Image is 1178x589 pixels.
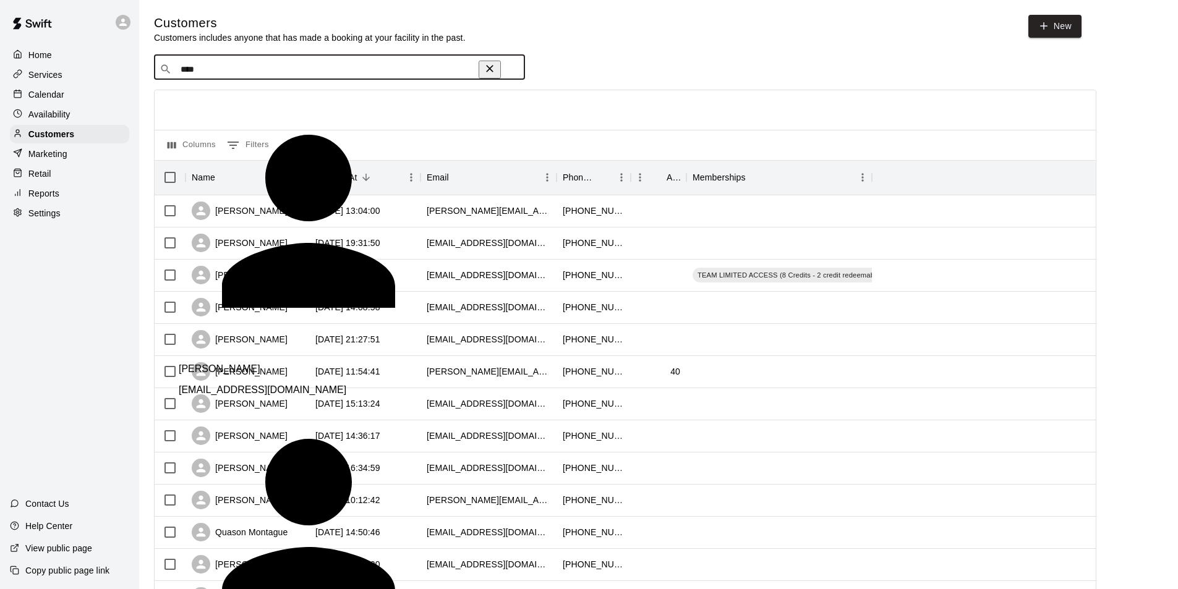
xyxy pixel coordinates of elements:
a: Home [10,46,129,64]
div: 40 [670,365,680,378]
p: Availability [28,108,70,121]
a: Retail [10,164,129,183]
div: +19793551718 [563,205,625,217]
p: Marketing [28,148,67,160]
div: +15406050143 [563,397,625,410]
a: Marketing [10,145,129,163]
div: +18327719504 [563,237,625,249]
p: Home [28,49,52,61]
button: Clear [479,61,501,78]
span: [EMAIL_ADDRESS][DOMAIN_NAME] [179,384,346,395]
div: +17033987572 [563,430,625,442]
button: Sort [649,169,667,186]
div: Phone Number [563,160,595,195]
p: Calendar [28,88,64,101]
div: Age [631,160,686,195]
p: Customers [28,128,74,140]
a: Calendar [10,85,129,104]
a: New [1028,15,1082,38]
p: Settings [28,207,61,219]
p: Retail [28,167,51,180]
div: +12816622861 [563,462,625,474]
div: +12815699110 [563,494,625,506]
a: Availability [10,105,129,124]
p: Customers includes anyone that has made a booking at your facility in the past. [154,32,466,44]
a: Settings [10,204,129,222]
div: +18327382720 [563,558,625,570]
div: TEAM LIMITED ACCESS (8 Credits - 2 credit redeemable daily) [693,268,904,282]
button: Menu [538,168,557,187]
h5: Customers [154,15,466,32]
p: Contact Us [25,498,69,510]
p: Copy public page link [25,564,109,577]
p: [PERSON_NAME] [179,363,260,375]
p: View public page [25,542,92,554]
button: Menu [631,168,649,187]
button: Sort [746,169,763,186]
div: Email [420,160,557,195]
a: Customers [10,125,129,143]
div: +17133022813 [563,333,625,345]
div: +13462080014 [563,301,625,313]
div: +13467412249 [563,269,625,281]
div: Search customers by name or email [154,55,525,80]
p: Services [28,69,62,81]
button: Menu [853,168,872,187]
div: Khalid Khan [179,91,525,354]
p: Reports [28,187,59,200]
div: Phone Number [557,160,631,195]
div: Age [667,160,680,195]
div: +18328901265 [563,526,625,538]
div: Memberships [686,160,872,195]
button: Sort [595,169,612,186]
div: Memberships [693,160,746,195]
span: TEAM LIMITED ACCESS (8 Credits - 2 credit redeemable daily) [693,270,904,280]
a: Services [10,66,129,84]
button: Menu [612,168,631,187]
p: Help Center [25,520,72,532]
div: +13369264487 [563,365,625,378]
a: Reports [10,184,129,203]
